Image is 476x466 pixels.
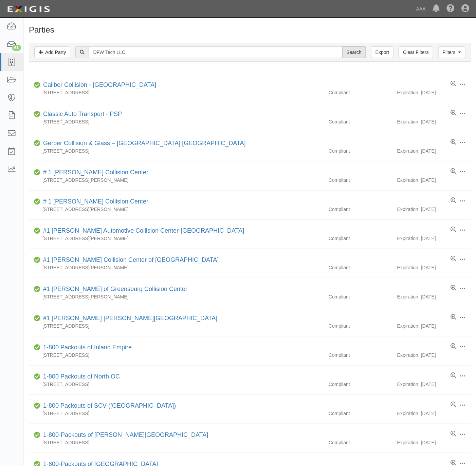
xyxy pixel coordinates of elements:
[43,169,148,176] a: # 1 [PERSON_NAME] Collision Center
[34,170,40,175] i: Compliant
[40,227,244,235] div: #1 Cochran Automotive Collision Center-Monroeville
[342,46,366,58] input: Search
[324,439,397,446] div: Compliant
[446,5,455,13] i: Help Center - Complianz
[397,89,471,96] div: Expiration: [DATE]
[371,46,393,58] a: Export
[29,439,324,446] div: [STREET_ADDRESS]
[397,352,471,358] div: Expiration: [DATE]
[324,381,397,388] div: Compliant
[324,235,397,242] div: Compliant
[40,343,132,352] div: 1-800 Packouts of Inland Empire
[324,264,397,271] div: Compliant
[397,206,471,213] div: Expiration: [DATE]
[29,323,324,329] div: [STREET_ADDRESS]
[451,285,456,292] a: View results summary
[34,433,40,438] i: Compliant
[34,287,40,292] i: Compliant
[43,286,187,292] a: #1 [PERSON_NAME] of Greensburg Collision Center
[34,404,40,408] i: Compliant
[34,83,40,88] i: Compliant
[34,199,40,204] i: Compliant
[43,344,132,351] a: 1-800 Packouts of Inland Empire
[397,118,471,125] div: Expiration: [DATE]
[324,177,397,183] div: Compliant
[34,141,40,146] i: Compliant
[451,431,456,438] a: View results summary
[29,177,324,183] div: [STREET_ADDRESS][PERSON_NAME]
[451,256,456,263] a: View results summary
[40,372,120,381] div: 1-800 Packouts of North OC
[451,110,456,117] a: View results summary
[413,2,429,16] a: AAA
[397,410,471,417] div: Expiration: [DATE]
[43,111,122,117] a: Classic Auto Transport - PSP
[40,139,246,148] div: Gerber Collision & Glass – Houston Brighton
[451,197,456,204] a: View results summary
[324,118,397,125] div: Compliant
[40,431,208,440] div: 1-800-Packouts of Beverly Hills
[397,439,471,446] div: Expiration: [DATE]
[324,352,397,358] div: Compliant
[451,81,456,88] a: View results summary
[29,206,324,213] div: [STREET_ADDRESS][PERSON_NAME]
[397,293,471,300] div: Expiration: [DATE]
[29,381,324,388] div: [STREET_ADDRESS]
[43,198,148,205] a: # 1 [PERSON_NAME] Collision Center
[451,227,456,233] a: View results summary
[34,46,70,58] a: Add Party
[43,431,208,438] a: 1-800-Packouts of [PERSON_NAME][GEOGRAPHIC_DATA]
[89,46,342,58] input: Search
[34,229,40,233] i: Compliant
[324,148,397,154] div: Compliant
[397,177,471,183] div: Expiration: [DATE]
[451,139,456,146] a: View results summary
[40,285,187,294] div: #1 Cochran of Greensburg Collision Center
[43,227,244,234] a: #1 [PERSON_NAME] Automotive Collision Center-[GEOGRAPHIC_DATA]
[324,323,397,329] div: Compliant
[34,316,40,321] i: Compliant
[397,264,471,271] div: Expiration: [DATE]
[29,25,471,34] h1: Parties
[43,373,120,380] a: 1-800 Packouts of North OC
[451,168,456,175] a: View results summary
[29,352,324,358] div: [STREET_ADDRESS]
[40,81,156,90] div: Caliber Collision - Gainesville
[40,314,217,323] div: #1 Cochran Robinson Township
[34,374,40,379] i: Compliant
[397,323,471,329] div: Expiration: [DATE]
[34,258,40,263] i: Compliant
[40,110,122,119] div: Classic Auto Transport - PSP
[29,89,324,96] div: [STREET_ADDRESS]
[43,402,176,409] a: 1-800 Packouts of SCV ([GEOGRAPHIC_DATA])
[29,118,324,125] div: [STREET_ADDRESS]
[324,293,397,300] div: Compliant
[324,410,397,417] div: Compliant
[29,410,324,417] div: [STREET_ADDRESS]
[40,168,148,177] div: # 1 Cochran Collision Center
[5,3,52,15] img: logo-5460c22ac91f19d4615b14bd174203de0afe785f0fc80cf4dbbc73dc1793850b.png
[43,315,217,322] a: #1 [PERSON_NAME] [PERSON_NAME][GEOGRAPHIC_DATA]
[397,148,471,154] div: Expiration: [DATE]
[40,197,148,206] div: # 1 Cochran Collision Center
[451,314,456,321] a: View results summary
[324,206,397,213] div: Compliant
[29,293,324,300] div: [STREET_ADDRESS][PERSON_NAME]
[397,235,471,242] div: Expiration: [DATE]
[397,381,471,388] div: Expiration: [DATE]
[34,345,40,350] i: Compliant
[451,402,456,408] a: View results summary
[29,235,324,242] div: [STREET_ADDRESS][PERSON_NAME]
[43,256,219,263] a: #1 [PERSON_NAME] Collision Center of [GEOGRAPHIC_DATA]
[29,264,324,271] div: [STREET_ADDRESS][PERSON_NAME]
[40,402,176,410] div: 1-800 Packouts of SCV (Santa Clarita Valley)
[399,46,433,58] a: Clear Filters
[34,112,40,117] i: Compliant
[451,343,456,350] a: View results summary
[324,89,397,96] div: Compliant
[43,140,246,147] a: Gerber Collision & Glass – [GEOGRAPHIC_DATA] [GEOGRAPHIC_DATA]
[43,81,156,88] a: Caliber Collision - [GEOGRAPHIC_DATA]
[12,45,21,51] div: 61
[40,256,219,265] div: #1 Cochran Collision Center of Greensburg
[451,372,456,379] a: View results summary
